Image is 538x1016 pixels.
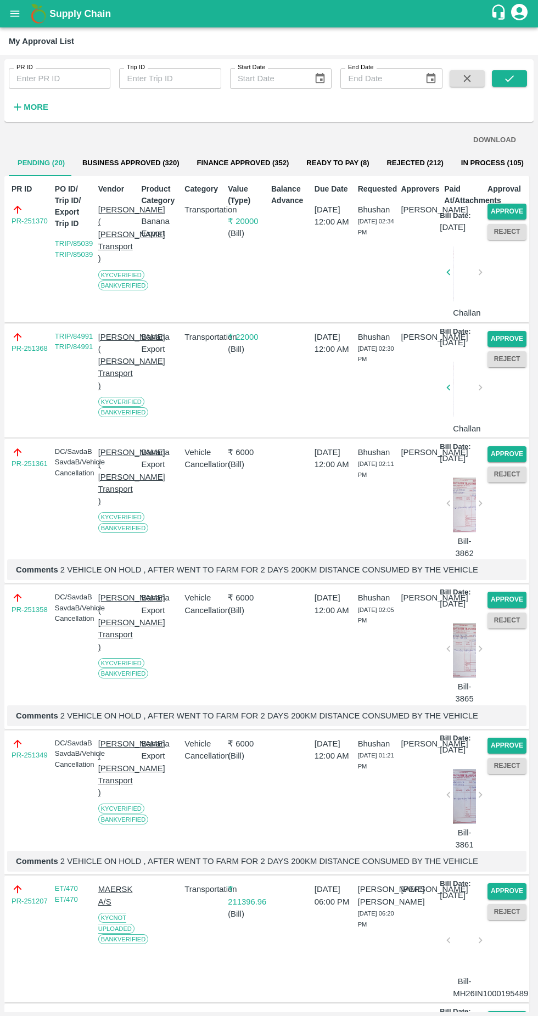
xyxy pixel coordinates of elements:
p: Value (Type) [228,183,267,206]
div: My Approval List [9,34,74,48]
p: PR ID [12,183,51,195]
p: Approvers [401,183,440,195]
a: TRIP/84991 TRIP/84991 [55,332,93,351]
button: Finance Approved (352) [188,150,298,176]
p: Banana Export [141,331,180,356]
p: Bhushan [358,331,397,343]
p: Bhushan [358,592,397,604]
span: KYC Not Uploaded [98,913,134,934]
label: Trip ID [127,63,145,72]
p: Bill Date: [440,327,470,337]
p: Bill-3865 [453,681,476,705]
button: Reject [487,351,526,367]
span: KYC Verified [98,397,144,407]
button: Reject [487,758,526,774]
p: Bill Date: [440,879,470,889]
p: [PERSON_NAME] [401,883,440,895]
p: [DATE] 12:00 AM [315,446,354,471]
b: Comments [16,857,58,866]
button: Reject [487,904,526,920]
p: [DATE] [440,889,466,901]
p: Vendor [98,183,137,195]
p: ₹ 20000 [228,215,267,227]
span: [DATE] 02:11 PM [358,461,394,478]
button: Business Approved (320) [74,150,188,176]
p: Bill Date: [440,442,470,452]
span: Bank Verified [98,280,149,290]
p: 2 VEHICLE ON HOLD , AFTER WENT TO FARM FOR 2 DAYS 200KM DISTANCE CONSUMED BY THE VEHICLE [16,564,518,576]
p: ( Bill ) [228,343,267,355]
p: ₹ 22000 [228,331,267,343]
p: [DATE] [440,452,466,464]
p: Balance Advance [271,183,310,206]
p: Bhushan [358,204,397,216]
span: [DATE] 02:05 PM [358,607,394,624]
p: 2 VEHICLE ON HOLD , AFTER WENT TO FARM FOR 2 DAYS 200KM DISTANCE CONSUMED BY THE VEHICLE [16,855,518,867]
button: Approve [487,592,526,608]
b: Comments [16,565,58,574]
p: Bill-3861 [453,827,476,851]
p: ₹ 6000 [228,592,267,604]
a: TRIP/85039 TRIP/85039 [55,239,93,259]
p: ( Bill ) [228,604,267,616]
div: account of current user [509,2,529,25]
p: [PERSON_NAME] ( [PERSON_NAME] Transport ) [98,738,137,799]
p: Banana Export [141,215,180,240]
p: [PERSON_NAME] ( [PERSON_NAME] Transport ) [98,592,137,653]
button: Reject [487,613,526,628]
p: Category [184,183,223,195]
span: KYC Verified [98,804,144,813]
p: [DATE] 12:00 AM [315,592,354,616]
p: Bhushan [358,446,397,458]
button: Approve [487,883,526,899]
strong: More [24,103,48,111]
a: PR-251361 [12,458,48,469]
p: [PERSON_NAME] ( [PERSON_NAME] Transport ) [98,446,137,507]
button: Approve [487,446,526,462]
p: [PERSON_NAME] [401,446,440,458]
span: [DATE] 02:30 PM [358,345,394,363]
div: DC/SavdaB SavdaB/Vehicle Cancellation [55,592,94,624]
a: PR-251358 [12,604,48,615]
p: [PERSON_NAME] ( [PERSON_NAME] Transport ) [98,331,137,392]
p: [PERSON_NAME] [401,331,440,343]
b: Supply Chain [49,8,111,19]
input: End Date [340,68,416,89]
button: Choose date [310,68,330,89]
p: ( Bill ) [228,750,267,762]
p: [DATE] [440,336,466,349]
span: Bank Verified [98,815,149,824]
p: ₹ 6000 [228,738,267,750]
p: Bill Date: [440,211,470,221]
p: [DATE] 12:00 AM [315,204,354,228]
span: KYC Verified [98,512,144,522]
span: [DATE] 06:20 PM [358,910,394,928]
p: [DATE] 12:00 AM [315,738,354,762]
button: Approve [487,204,526,220]
p: Paid At/Attachments [444,183,483,206]
p: Bill Date: [440,587,470,598]
button: Pending (20) [9,150,74,176]
input: Enter PR ID [9,68,110,89]
input: Enter Trip ID [119,68,221,89]
p: ( Bill ) [228,458,267,470]
p: PO ID/ Trip ID/ Export Trip ID [55,183,94,229]
span: [DATE] 02:34 PM [358,218,394,235]
p: Banana Export [141,592,180,616]
button: In Process (105) [452,150,533,176]
p: [PERSON_NAME] [PERSON_NAME] [358,883,397,908]
p: Bill Date: [440,733,470,744]
button: Rejected (212) [378,150,452,176]
button: Approve [487,738,526,754]
p: Bill-3862 [453,535,476,560]
div: DC/SavdaB SavdaB/Vehicle Cancellation [55,738,94,770]
button: Reject [487,467,526,482]
img: logo [27,3,49,25]
p: [DATE] [440,221,466,233]
p: Bhushan [358,738,397,750]
p: Product Category [141,183,180,206]
button: Choose date [421,68,441,89]
a: ET/470 ET/470 [55,884,78,903]
label: PR ID [16,63,33,72]
button: open drawer [2,1,27,26]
